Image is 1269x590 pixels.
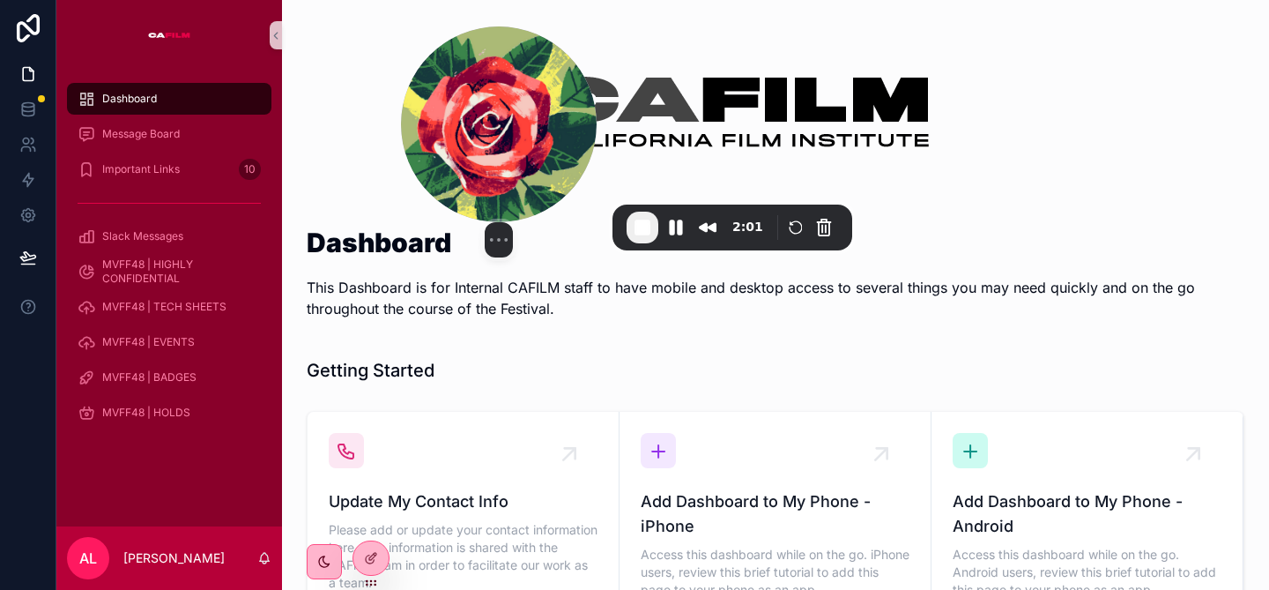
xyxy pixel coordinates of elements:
[67,291,271,323] a: MVFF48 | TECH SHEETS
[102,300,226,314] span: MVFF48 | TECH SHEETS
[67,118,271,150] a: Message Board
[641,489,909,539] span: Add Dashboard to My Phone - iPhone
[329,489,597,514] span: Update My Contact Info
[307,358,434,383] h1: Getting Started
[67,256,271,288] a: MVFF48 | HIGHLY CONFIDENTIAL
[102,162,180,176] span: Important Links
[953,489,1221,539] span: Add Dashboard to My Phone - Android
[307,277,1244,319] p: This Dashboard is for Internal CAFILM staff to have mobile and desktop access to several things y...
[67,362,271,393] a: MVFF48 | BADGES
[102,229,183,243] span: Slack Messages
[545,42,1007,180] img: 32001-CAFilm-Logo.webp
[102,370,197,385] span: MVFF48 | BADGES
[102,406,190,420] span: MVFF48 | HOLDS
[102,258,254,286] span: MVFF48 | HIGHLY CONFIDENTIAL
[79,548,97,569] span: AL
[67,153,271,185] a: Important Links10
[67,83,271,115] a: Dashboard
[102,92,157,106] span: Dashboard
[239,159,261,180] div: 10
[148,21,190,49] img: App logo
[56,71,282,452] div: scrollable content
[67,397,271,429] a: MVFF48 | HOLDS
[102,127,180,141] span: Message Board
[67,326,271,358] a: MVFF48 | EVENTS
[67,220,271,252] a: Slack Messages
[307,229,1244,256] h1: Dashboard
[123,549,225,567] p: [PERSON_NAME]
[102,335,195,349] span: MVFF48 | EVENTS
